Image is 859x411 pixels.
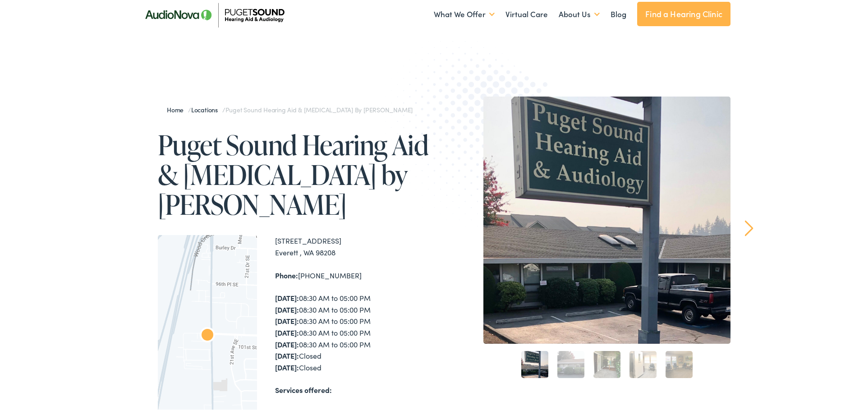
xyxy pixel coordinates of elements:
a: 1 [521,349,548,376]
a: Home [167,103,188,112]
a: Next [745,218,753,235]
a: 2 [557,349,584,376]
strong: Phone: [275,268,298,278]
a: 5 [666,349,693,376]
span: Puget Sound Hearing Aid & [MEDICAL_DATA] by [PERSON_NAME] [225,103,413,112]
strong: [DATE]: [275,314,299,324]
h1: Puget Sound Hearing Aid & [MEDICAL_DATA] by [PERSON_NAME] [158,128,433,217]
strong: [DATE]: [275,303,299,313]
div: [PHONE_NUMBER] [275,268,433,280]
div: 08:30 AM to 05:00 PM 08:30 AM to 05:00 PM 08:30 AM to 05:00 PM 08:30 AM to 05:00 PM 08:30 AM to 0... [275,291,433,371]
strong: Services offered: [275,383,332,393]
strong: [DATE]: [275,291,299,301]
strong: [DATE]: [275,326,299,336]
div: Puget Sound Hearing Aid &#038; Audiology by AudioNova [197,323,218,345]
span: / / [167,103,413,112]
a: 3 [593,349,620,376]
strong: [DATE]: [275,337,299,347]
strong: [DATE]: [275,360,299,370]
div: [STREET_ADDRESS] Everett , WA 98208 [275,233,433,256]
a: Locations [191,103,222,112]
strong: [DATE]: [275,349,299,359]
a: 4 [629,349,657,376]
